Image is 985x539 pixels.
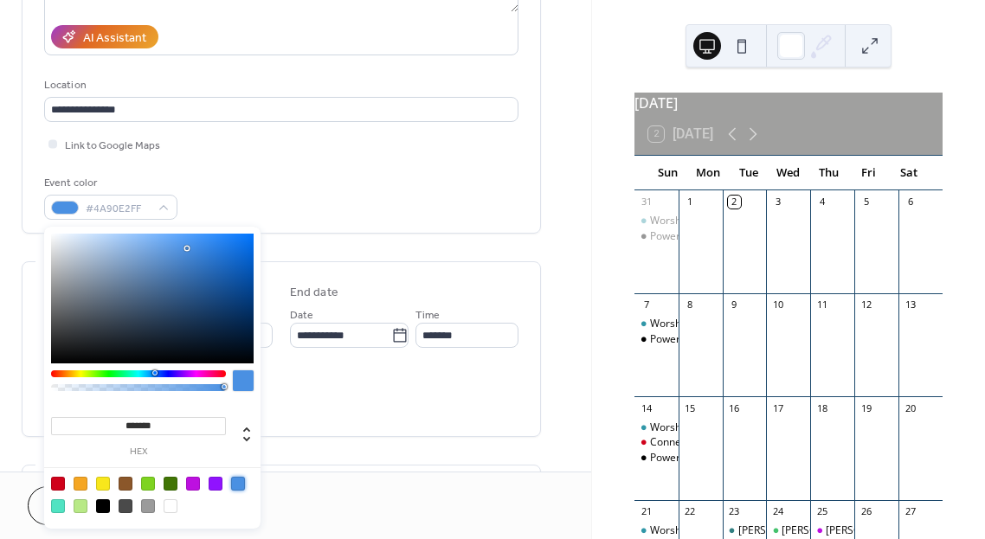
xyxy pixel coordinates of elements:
[769,156,808,190] div: Wed
[634,332,679,347] div: Power Company
[186,477,200,491] div: #BD10E0
[119,499,132,513] div: #4A4A4A
[640,196,653,209] div: 31
[634,229,679,244] div: Power Company
[650,332,729,347] div: Power Company
[209,477,222,491] div: #9013FE
[74,477,87,491] div: #F5A623
[96,499,110,513] div: #000000
[290,306,313,324] span: Date
[904,505,917,518] div: 27
[782,523,953,538] div: [PERSON_NAME] Connection Group
[634,420,679,435] div: Worship Service
[815,401,828,414] div: 18
[650,451,729,465] div: Power Company
[684,196,697,209] div: 1
[634,214,679,228] div: Worship Service
[684,505,697,518] div: 22
[51,447,226,457] label: hex
[688,156,728,190] div: Mon
[859,298,872,311] div: 12
[119,477,132,491] div: #8B572A
[650,214,728,228] div: Worship Service
[771,298,784,311] div: 10
[766,523,810,538] div: Ostrander Connection Group
[164,477,177,491] div: #417505
[640,298,653,311] div: 7
[728,298,741,311] div: 9
[771,401,784,414] div: 17
[650,229,729,244] div: Power Company
[650,420,728,435] div: Worship Service
[415,306,440,324] span: Time
[83,29,146,48] div: AI Assistant
[723,523,767,538] div: Mayer Connection Group
[141,499,155,513] div: #9B9B9B
[96,477,110,491] div: #F8E71C
[728,505,741,518] div: 23
[650,317,728,331] div: Worship Service
[141,477,155,491] div: #7ED321
[51,25,158,48] button: AI Assistant
[634,523,679,538] div: Worship Service
[44,76,515,94] div: Location
[74,499,87,513] div: #B8E986
[684,298,697,311] div: 8
[28,486,134,525] button: Cancel
[771,196,784,209] div: 3
[640,505,653,518] div: 21
[634,93,943,113] div: [DATE]
[859,505,872,518] div: 26
[859,196,872,209] div: 5
[815,298,828,311] div: 11
[51,477,65,491] div: #D0021B
[650,523,728,538] div: Worship Service
[771,505,784,518] div: 24
[728,196,741,209] div: 2
[728,401,741,414] div: 16
[815,505,828,518] div: 25
[904,298,917,311] div: 13
[728,156,768,190] div: Tue
[648,156,688,190] div: Sun
[848,156,888,190] div: Fri
[904,196,917,209] div: 6
[889,156,929,190] div: Sat
[634,435,679,450] div: Connection Group Kick-off
[738,523,910,538] div: [PERSON_NAME] Connection Group
[684,401,697,414] div: 15
[231,477,245,491] div: #4A90E2
[290,284,338,302] div: End date
[51,499,65,513] div: #50E3C2
[650,435,776,450] div: Connection Group Kick-off
[808,156,848,190] div: Thu
[859,401,872,414] div: 19
[640,401,653,414] div: 14
[634,317,679,331] div: Worship Service
[634,451,679,465] div: Power Company
[44,174,174,192] div: Event color
[810,523,854,538] div: Pastor Kevin Connection Group
[164,499,177,513] div: #FFFFFF
[86,200,150,218] span: #4A90E2FF
[815,196,828,209] div: 4
[904,401,917,414] div: 20
[65,137,160,155] span: Link to Google Maps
